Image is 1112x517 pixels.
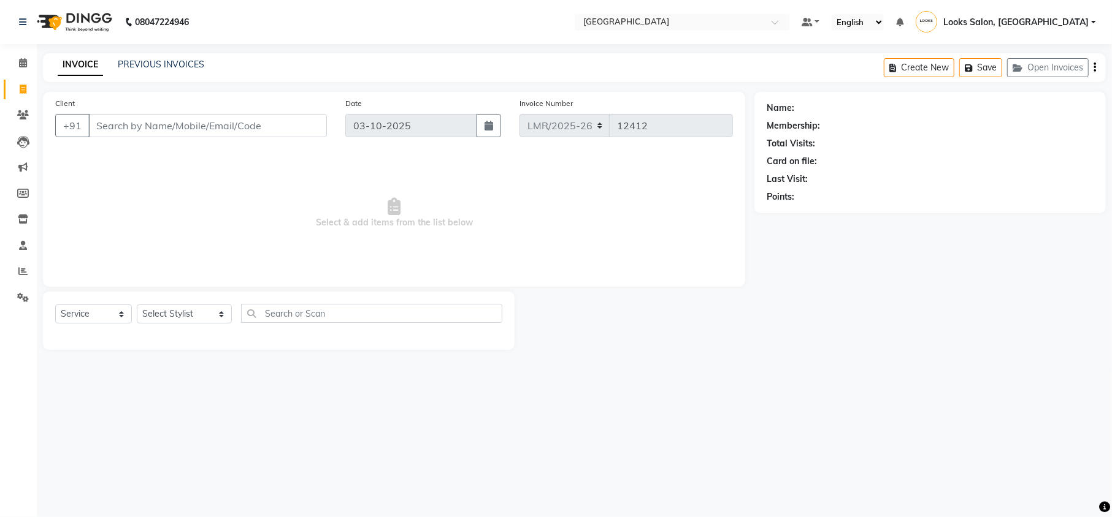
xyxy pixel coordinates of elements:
[916,11,937,32] img: Looks Salon, MG Road
[88,114,327,137] input: Search by Name/Mobile/Email/Code
[767,102,794,115] div: Name:
[118,59,204,70] a: PREVIOUS INVOICES
[31,5,115,39] img: logo
[55,152,733,274] span: Select & add items from the list below
[55,98,75,109] label: Client
[135,5,189,39] b: 08047224946
[767,173,808,186] div: Last Visit:
[767,137,815,150] div: Total Visits:
[767,119,820,132] div: Membership:
[767,155,817,168] div: Card on file:
[345,98,362,109] label: Date
[241,304,502,323] input: Search or Scan
[1007,58,1089,77] button: Open Invoices
[943,16,1089,29] span: Looks Salon, [GEOGRAPHIC_DATA]
[58,54,103,76] a: INVOICE
[520,98,573,109] label: Invoice Number
[959,58,1002,77] button: Save
[884,58,954,77] button: Create New
[767,191,794,203] div: Points:
[55,114,90,137] button: +91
